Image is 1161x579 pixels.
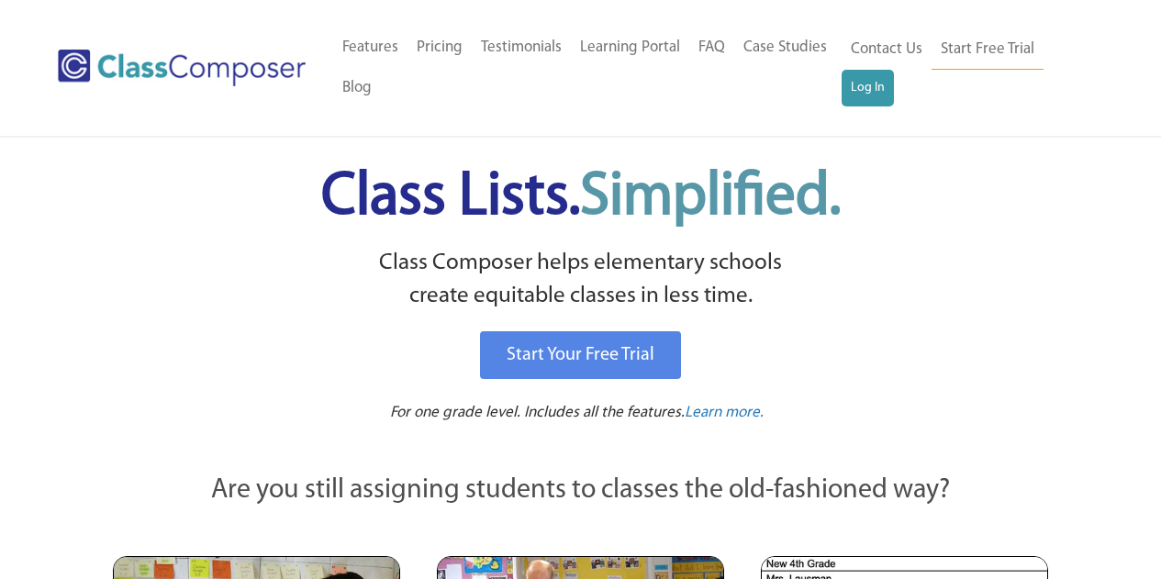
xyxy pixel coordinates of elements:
a: Learning Portal [571,28,689,68]
a: Contact Us [842,29,932,70]
span: Learn more. [685,405,764,420]
span: For one grade level. Includes all the features. [390,405,685,420]
a: Start Your Free Trial [480,331,681,379]
a: FAQ [689,28,734,68]
a: Log In [842,70,894,106]
span: Start Your Free Trial [507,346,654,364]
p: Are you still assigning students to classes the old-fashioned way? [113,471,1049,511]
p: Class Composer helps elementary schools create equitable classes in less time. [110,247,1052,314]
span: Class Lists. [321,168,841,228]
a: Blog [333,68,381,108]
a: Case Studies [734,28,836,68]
a: Features [333,28,407,68]
nav: Header Menu [842,29,1089,106]
a: Learn more. [685,402,764,425]
a: Pricing [407,28,472,68]
a: Start Free Trial [932,29,1044,71]
a: Testimonials [472,28,571,68]
span: Simplified. [580,168,841,228]
nav: Header Menu [333,28,842,108]
img: Class Composer [58,50,306,86]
